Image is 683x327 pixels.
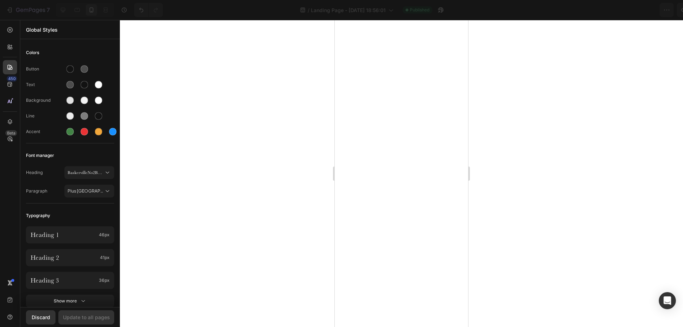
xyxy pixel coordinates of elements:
[615,7,627,13] span: Save
[3,3,53,17] button: 7
[26,48,39,57] span: Colors
[26,128,64,135] div: Accent
[31,253,97,262] p: Heading 2
[26,66,64,72] div: Button
[311,6,386,14] span: Landing Page - [DATE] 18:56:01
[54,297,87,305] div: Show more
[68,188,104,194] span: Plus [GEOGRAPHIC_DATA] Sans
[26,151,54,160] span: Font manager
[26,188,64,194] span: Paragraph
[609,3,633,17] button: Save
[26,169,64,176] span: Heading
[335,20,468,327] iframe: Design area
[26,310,55,325] button: Discard
[64,166,114,179] button: BaskervilleNo2BT-Roman
[68,169,104,176] span: BaskervilleNo2BT-Roman
[26,211,50,220] span: Typography
[308,6,309,14] span: /
[134,3,163,17] div: Undo/Redo
[47,6,50,14] p: 7
[659,292,676,309] div: Open Intercom Messenger
[99,277,110,284] span: 36px
[26,295,114,307] button: Show more
[5,130,17,136] div: Beta
[7,76,17,81] div: 450
[58,310,114,325] button: Update to all pages
[26,113,64,119] div: Line
[636,3,666,17] button: Publish
[26,26,114,33] p: Global Styles
[410,7,429,13] span: Published
[63,313,110,321] div: Update to all pages
[64,185,114,197] button: Plus [GEOGRAPHIC_DATA] Sans
[31,231,96,239] p: Heading 1
[642,6,660,14] div: Publish
[26,97,64,104] div: Background
[32,313,50,321] div: Discard
[31,276,96,284] p: Heading 3
[26,81,64,88] div: Text
[100,254,110,261] span: 41px
[99,232,110,238] span: 46px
